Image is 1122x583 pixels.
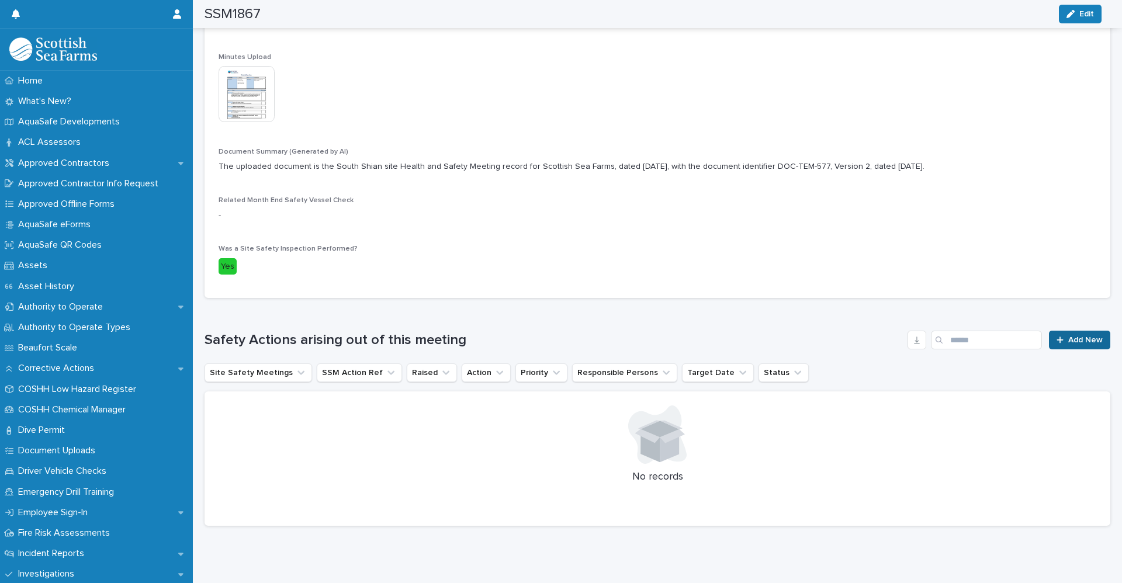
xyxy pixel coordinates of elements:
[13,199,124,210] p: Approved Offline Forms
[515,363,567,382] button: Priority
[13,75,52,86] p: Home
[13,425,74,436] p: Dive Permit
[13,342,86,353] p: Beaufort Scale
[13,322,140,333] p: Authority to Operate Types
[13,260,57,271] p: Assets
[219,210,1096,222] p: -
[13,158,119,169] p: Approved Contractors
[13,568,84,579] p: Investigations
[13,96,81,107] p: What's New?
[13,548,93,559] p: Incident Reports
[13,116,129,127] p: AquaSafe Developments
[13,384,146,395] p: COSHH Low Hazard Register
[407,363,457,382] button: Raised
[13,219,100,230] p: AquaSafe eForms
[13,363,103,374] p: Corrective Actions
[682,363,754,382] button: Target Date
[219,258,237,275] div: Yes
[13,466,116,477] p: Driver Vehicle Checks
[219,245,358,252] span: Was a Site Safety Inspection Performed?
[205,363,312,382] button: Site Safety Meetings
[13,404,135,415] p: COSHH Chemical Manager
[759,363,809,382] button: Status
[9,37,97,61] img: bPIBxiqnSb2ggTQWdOVV
[1059,5,1102,23] button: Edit
[219,54,271,61] span: Minutes Upload
[13,240,111,251] p: AquaSafe QR Codes
[219,161,1096,173] p: The uploaded document is the South Shian site Health and Safety Meeting record for Scottish Sea F...
[219,197,354,204] span: Related Month End Safety Vessel Check
[13,445,105,456] p: Document Uploads
[13,528,119,539] p: Fire Risk Assessments
[462,363,511,382] button: Action
[1068,336,1103,344] span: Add New
[1049,331,1110,349] a: Add New
[931,331,1042,349] input: Search
[317,363,402,382] button: SSM Action Ref
[205,332,903,349] h1: Safety Actions arising out of this meeting
[13,507,97,518] p: Employee Sign-In
[205,6,261,23] h2: SSM1867
[219,148,348,155] span: Document Summary (Generated by AI)
[13,487,123,498] p: Emergency Drill Training
[13,178,168,189] p: Approved Contractor Info Request
[13,301,112,313] p: Authority to Operate
[219,471,1096,484] p: No records
[1079,10,1094,18] span: Edit
[13,281,84,292] p: Asset History
[572,363,677,382] button: Responsible Persons
[13,137,90,148] p: ACL Assessors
